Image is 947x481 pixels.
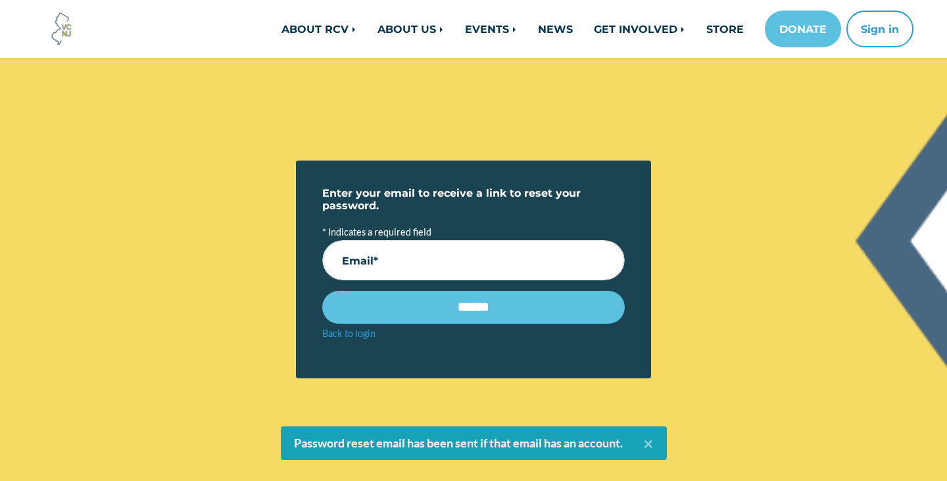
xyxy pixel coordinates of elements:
span: × [643,432,654,454]
img: Voter Choice NJ [44,11,80,47]
div: Password reset email has been sent if that email has an account. [294,434,623,452]
a: EVENTS [454,16,527,42]
button: Sign in or sign up [846,11,913,47]
a: STORE [696,16,754,42]
a: NEWS [527,16,583,42]
h2: Enter your email to receive a link to reset your password. [322,187,625,212]
nav: Main navigation [192,11,913,47]
small: * indicates a required field [322,226,431,238]
a: GET INVOLVED [583,16,696,42]
a: Back to login [322,328,376,339]
a: DONATE [765,11,841,47]
a: ABOUT US [367,16,454,42]
a: ABOUT RCV [271,16,367,42]
button: Close [630,426,667,460]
